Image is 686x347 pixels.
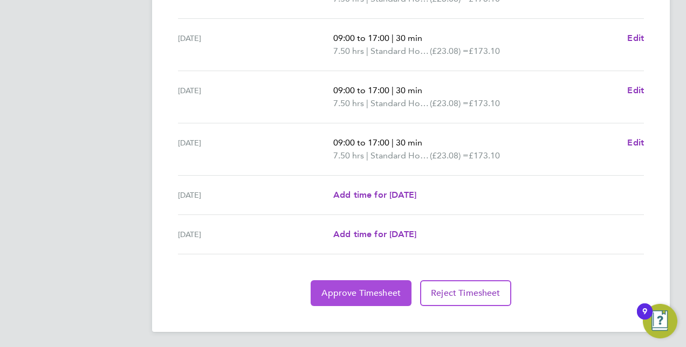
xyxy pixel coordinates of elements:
[430,98,469,108] span: (£23.08) =
[430,150,469,161] span: (£23.08) =
[642,311,647,325] div: 9
[333,85,389,95] span: 09:00 to 17:00
[469,150,500,161] span: £173.10
[178,136,333,162] div: [DATE]
[366,150,368,161] span: |
[627,136,644,149] a: Edit
[178,32,333,58] div: [DATE]
[333,190,416,200] span: Add time for [DATE]
[392,33,394,43] span: |
[371,97,430,110] span: Standard Hourly
[366,98,368,108] span: |
[396,85,422,95] span: 30 min
[371,45,430,58] span: Standard Hourly
[311,280,411,306] button: Approve Timesheet
[366,46,368,56] span: |
[627,84,644,97] a: Edit
[627,137,644,148] span: Edit
[643,304,677,338] button: Open Resource Center, 9 new notifications
[178,228,333,241] div: [DATE]
[371,149,430,162] span: Standard Hourly
[178,84,333,110] div: [DATE]
[333,229,416,239] span: Add time for [DATE]
[178,189,333,202] div: [DATE]
[321,288,401,299] span: Approve Timesheet
[430,46,469,56] span: (£23.08) =
[420,280,511,306] button: Reject Timesheet
[469,98,500,108] span: £173.10
[469,46,500,56] span: £173.10
[396,137,422,148] span: 30 min
[627,32,644,45] a: Edit
[333,46,364,56] span: 7.50 hrs
[333,137,389,148] span: 09:00 to 17:00
[333,98,364,108] span: 7.50 hrs
[627,85,644,95] span: Edit
[333,228,416,241] a: Add time for [DATE]
[396,33,422,43] span: 30 min
[431,288,500,299] span: Reject Timesheet
[392,85,394,95] span: |
[333,33,389,43] span: 09:00 to 17:00
[627,33,644,43] span: Edit
[392,137,394,148] span: |
[333,150,364,161] span: 7.50 hrs
[333,189,416,202] a: Add time for [DATE]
